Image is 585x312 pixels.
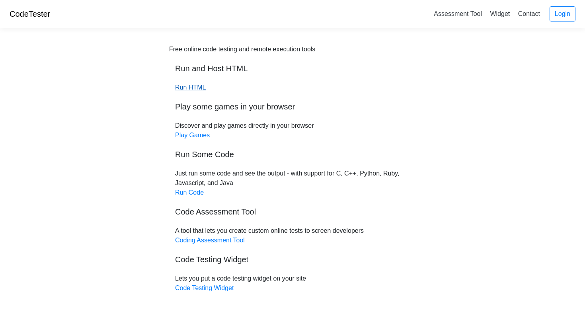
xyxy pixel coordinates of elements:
[169,45,315,54] div: Free online code testing and remote execution tools
[175,207,410,216] h5: Code Assessment Tool
[175,102,410,111] h5: Play some games in your browser
[175,84,206,91] a: Run HTML
[175,64,410,73] h5: Run and Host HTML
[10,10,50,18] a: CodeTester
[175,132,210,138] a: Play Games
[169,45,416,293] div: Discover and play games directly in your browser Just run some code and see the output - with sup...
[550,6,575,21] a: Login
[175,189,204,196] a: Run Code
[175,255,410,264] h5: Code Testing Widget
[175,285,234,291] a: Code Testing Widget
[487,7,513,20] a: Widget
[431,7,485,20] a: Assessment Tool
[175,237,245,244] a: Coding Assessment Tool
[515,7,543,20] a: Contact
[175,150,410,159] h5: Run Some Code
